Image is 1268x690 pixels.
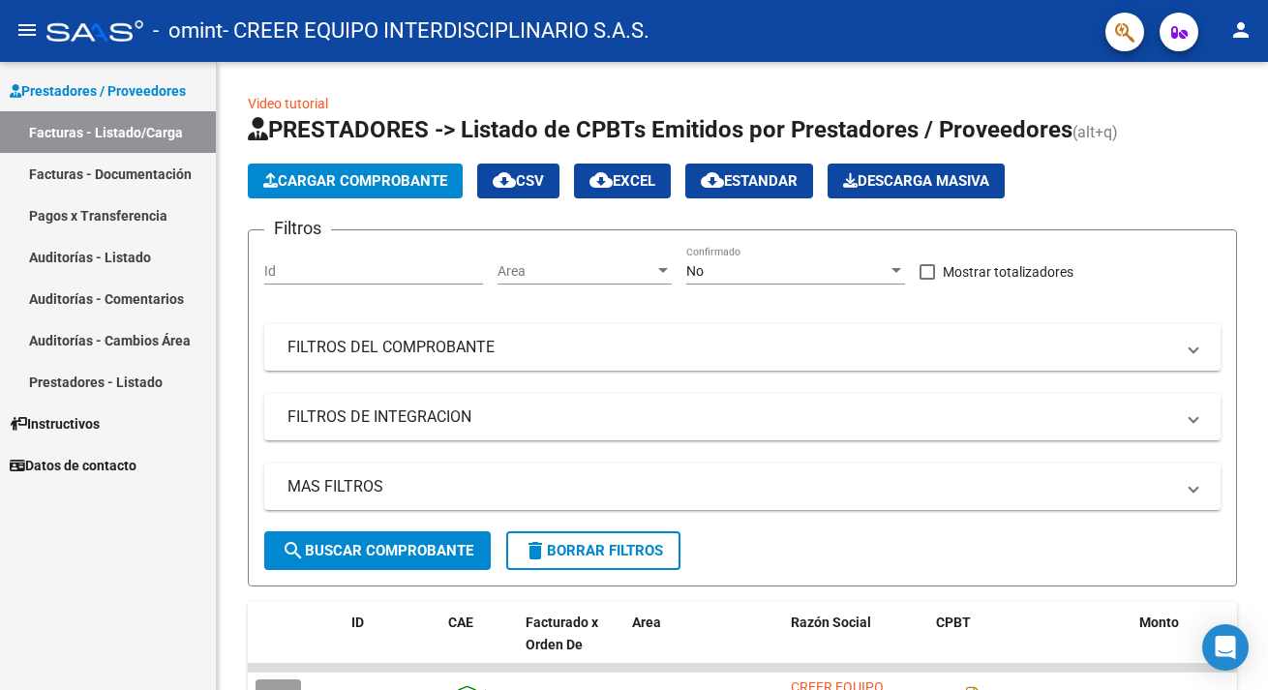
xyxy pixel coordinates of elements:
[287,476,1174,497] mat-panel-title: MAS FILTROS
[282,539,305,562] mat-icon: search
[701,172,798,190] span: Estandar
[264,215,331,242] h3: Filtros
[264,531,491,570] button: Buscar Comprobante
[791,615,871,630] span: Razón Social
[351,615,364,630] span: ID
[1072,123,1118,141] span: (alt+q)
[153,10,223,52] span: - omint
[440,602,518,687] datatable-header-cell: CAE
[632,615,661,630] span: Area
[448,615,473,630] span: CAE
[264,464,1221,510] mat-expansion-panel-header: MAS FILTROS
[248,116,1072,143] span: PRESTADORES -> Listado de CPBTs Emitidos por Prestadores / Proveedores
[701,168,724,192] mat-icon: cloud_download
[10,80,186,102] span: Prestadores / Proveedores
[574,164,671,198] button: EXCEL
[589,168,613,192] mat-icon: cloud_download
[506,531,680,570] button: Borrar Filtros
[493,168,516,192] mat-icon: cloud_download
[223,10,649,52] span: - CREER EQUIPO INTERDISCIPLINARIO S.A.S.
[524,539,547,562] mat-icon: delete
[624,602,755,687] datatable-header-cell: Area
[264,324,1221,371] mat-expansion-panel-header: FILTROS DEL COMPROBANTE
[1132,602,1248,687] datatable-header-cell: Monto
[10,413,100,435] span: Instructivos
[783,602,928,687] datatable-header-cell: Razón Social
[498,263,654,280] span: Area
[928,602,1132,687] datatable-header-cell: CPBT
[344,602,440,687] datatable-header-cell: ID
[263,172,447,190] span: Cargar Comprobante
[477,164,559,198] button: CSV
[493,172,544,190] span: CSV
[248,96,328,111] a: Video tutorial
[248,164,463,198] button: Cargar Comprobante
[686,263,704,279] span: No
[936,615,971,630] span: CPBT
[264,394,1221,440] mat-expansion-panel-header: FILTROS DE INTEGRACION
[15,18,39,42] mat-icon: menu
[589,172,655,190] span: EXCEL
[828,164,1005,198] app-download-masive: Descarga masiva de comprobantes (adjuntos)
[828,164,1005,198] button: Descarga Masiva
[1229,18,1253,42] mat-icon: person
[287,406,1174,428] mat-panel-title: FILTROS DE INTEGRACION
[843,172,989,190] span: Descarga Masiva
[943,260,1073,284] span: Mostrar totalizadores
[1202,624,1249,671] div: Open Intercom Messenger
[524,542,663,559] span: Borrar Filtros
[287,337,1174,358] mat-panel-title: FILTROS DEL COMPROBANTE
[526,615,598,652] span: Facturado x Orden De
[685,164,813,198] button: Estandar
[282,542,473,559] span: Buscar Comprobante
[1139,615,1179,630] span: Monto
[10,455,136,476] span: Datos de contacto
[518,602,624,687] datatable-header-cell: Facturado x Orden De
